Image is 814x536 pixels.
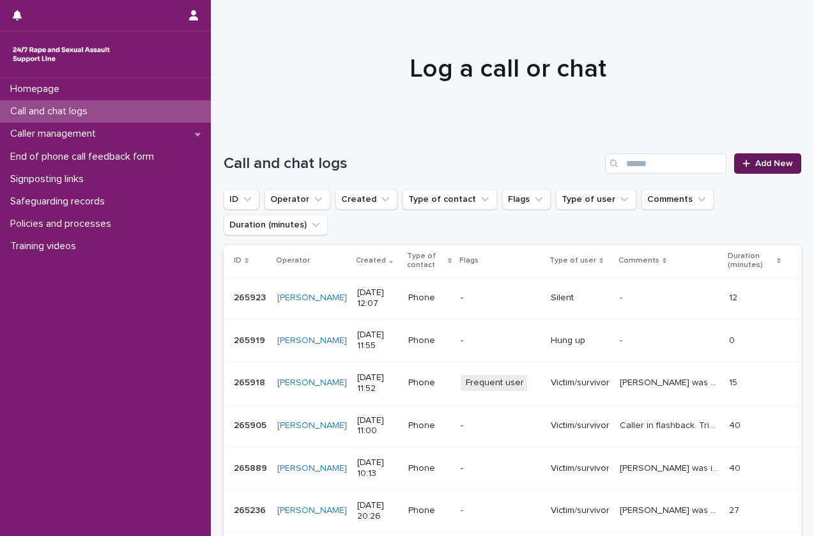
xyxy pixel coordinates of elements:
tr: 265918265918 [PERSON_NAME] [DATE] 11:52PhoneFrequent userVictim/survivor[PERSON_NAME] was using a... [224,362,801,404]
p: [DATE] 10:13 [357,457,398,479]
p: Safeguarding records [5,195,115,208]
p: - [461,505,541,516]
p: 0 [729,333,737,346]
p: Duration (minutes) [728,249,774,273]
p: ID [234,254,242,268]
p: - [461,420,541,431]
a: Add New [734,153,801,174]
p: Phone [408,293,451,303]
p: Caller was in a flashback we tried multiple grounding techniques. [620,461,721,474]
tr: 265236265236 [PERSON_NAME] [DATE] 20:26Phone-Victim/survivor[PERSON_NAME] was crying and finding ... [224,489,801,532]
button: Type of user [556,189,636,210]
tr: 265889265889 [PERSON_NAME] [DATE] 10:13Phone-Victim/survivor[PERSON_NAME] was in a flashback we t... [224,447,801,490]
h1: Log a call or chat [224,54,792,84]
p: Phone [408,463,451,474]
p: Operator [276,254,310,268]
p: - [620,333,625,346]
img: rhQMoQhaT3yELyF149Cw [10,42,112,67]
input: Search [605,153,726,174]
p: 12 [729,290,740,303]
p: Hung up [551,335,610,346]
p: Created [356,254,386,268]
p: 27 [729,503,742,516]
p: Homepage [5,83,70,95]
button: Duration (minutes) [224,215,328,235]
button: Type of contact [403,189,497,210]
p: [DATE] 11:55 [357,330,398,351]
p: 265923 [234,290,268,303]
p: Call and chat logs [5,105,98,118]
a: [PERSON_NAME] [277,293,347,303]
p: Type of contact [407,249,445,273]
p: Signposting links [5,173,94,185]
button: Created [335,189,397,210]
p: - [461,463,541,474]
p: Holly was crying and finding it difficult to speak. I tried to calm her down with grounding exerc... [620,503,721,516]
h1: Call and chat logs [224,155,600,173]
p: Phone [408,335,451,346]
p: [DATE] 11:52 [357,372,398,394]
p: Policies and processes [5,218,121,230]
p: Phone [408,505,451,516]
button: Operator [265,189,330,210]
p: - [461,293,541,303]
p: 15 [729,375,740,388]
button: Comments [641,189,714,210]
p: Comments [618,254,659,268]
p: Victim/survivor [551,420,610,431]
button: ID [224,189,259,210]
p: Victim/survivor [551,378,610,388]
a: [PERSON_NAME] [277,378,347,388]
p: Michael was using a lot of technical language and got frustrated with me asking him if he was sti... [620,375,721,388]
button: Flags [502,189,551,210]
a: [PERSON_NAME] [277,420,347,431]
span: Frequent user [461,375,529,391]
p: 265918 [234,375,268,388]
p: Flags [459,254,479,268]
p: 40 [729,418,743,431]
p: Phone [408,420,451,431]
p: Type of user [549,254,596,268]
p: [DATE] 20:26 [357,500,398,522]
p: - [620,290,625,303]
p: Phone [408,378,451,388]
p: Victim/survivor [551,505,610,516]
p: [DATE] 12:07 [357,287,398,309]
p: 265905 [234,418,269,431]
a: [PERSON_NAME] [277,335,347,346]
a: [PERSON_NAME] [277,463,347,474]
tr: 265905265905 [PERSON_NAME] [DATE] 11:00Phone-Victim/survivorCaller in flashback. Tried various gr... [224,404,801,447]
p: 265236 [234,503,268,516]
p: Silent [551,293,610,303]
p: 40 [729,461,743,474]
p: Training videos [5,240,86,252]
tr: 265923265923 [PERSON_NAME] [DATE] 12:07Phone-Silent-- 1212 [224,277,801,319]
p: Victim/survivor [551,463,610,474]
tr: 265919265919 [PERSON_NAME] [DATE] 11:55Phone-Hung up-- 00 [224,319,801,362]
p: 265889 [234,461,270,474]
a: [PERSON_NAME] [277,505,347,516]
p: 265919 [234,333,268,346]
p: Caller management [5,128,106,140]
p: [DATE] 11:00 [357,415,398,437]
span: Add New [755,159,793,168]
p: Caller in flashback. Tried various grounding techniques. [620,418,721,431]
p: End of phone call feedback form [5,151,164,163]
p: - [461,335,541,346]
